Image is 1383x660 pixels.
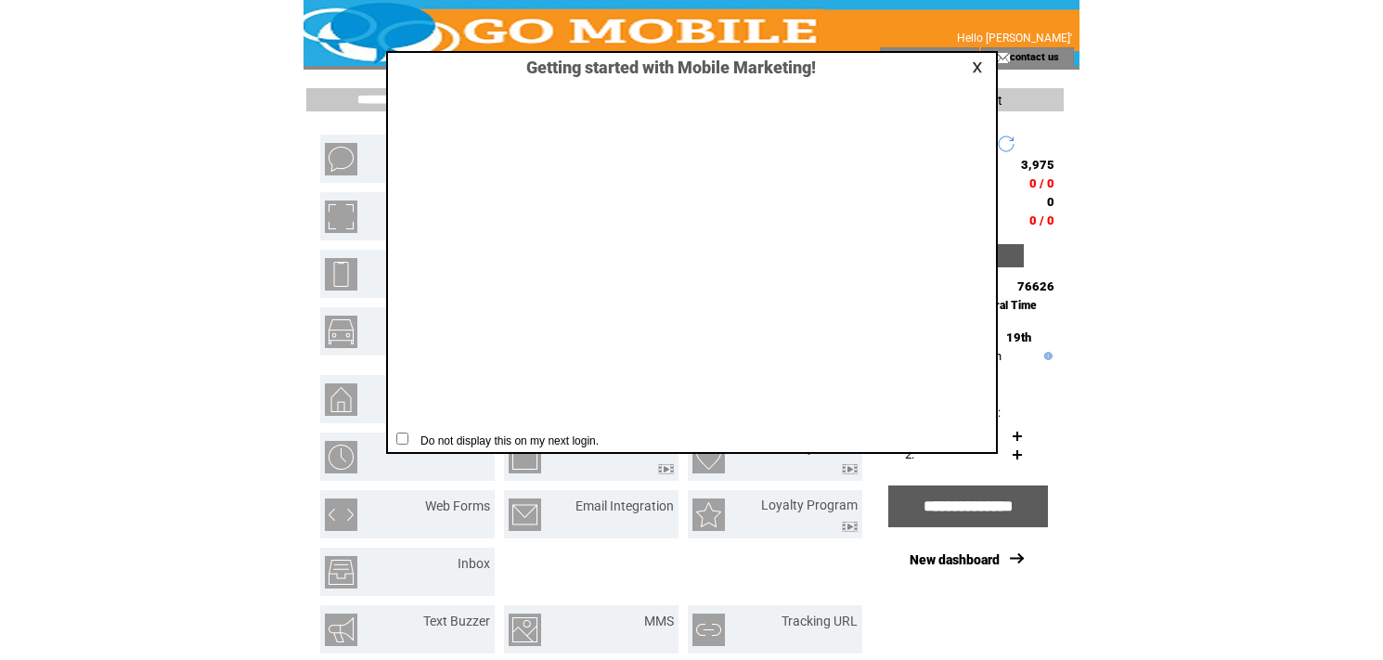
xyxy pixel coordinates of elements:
img: help.gif [1040,352,1053,360]
span: Central Time [971,299,1037,312]
img: loyalty-program.png [692,498,725,531]
span: 19th [1006,330,1031,344]
a: Text Buzzer [423,614,490,628]
span: 0 [1047,195,1054,209]
a: contact us [1010,50,1059,62]
a: MMS [644,614,674,628]
img: scheduled-tasks.png [325,441,357,473]
span: Hello [PERSON_NAME]' [957,32,1072,45]
img: video.png [842,522,858,532]
span: Getting started with Mobile Marketing! [508,58,816,77]
span: 2. [905,447,914,461]
img: vehicle-listing.png [325,316,357,348]
img: property-listing.png [325,383,357,416]
a: Loyalty Program [761,498,858,512]
span: 3,975 [1021,158,1054,172]
a: Web Forms [425,498,490,513]
img: inbox.png [325,556,357,589]
img: contact_us_icon.gif [996,50,1010,65]
img: mobile-websites.png [325,258,357,291]
img: video.png [842,464,858,474]
a: Tracking URL [782,614,858,628]
img: account_icon.gif [909,50,923,65]
img: web-forms.png [325,498,357,531]
span: 76626 [1017,279,1054,293]
img: mobile-coupons.png [325,201,357,233]
img: video.png [658,464,674,474]
a: Inbox [458,556,490,571]
img: birthday-wishes.png [692,441,725,473]
span: 0 / 0 [1029,214,1054,227]
img: email-integration.png [509,498,541,531]
img: tracking-url.png [692,614,725,646]
a: Email Integration [575,498,674,513]
img: text-blast.png [325,143,357,175]
span: 0 / 0 [1029,176,1054,190]
img: text-to-win.png [509,441,541,473]
a: New dashboard [910,552,1000,567]
img: mms.png [509,614,541,646]
span: Do not display this on my next login. [411,434,599,447]
img: text-buzzer.png [325,614,357,646]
